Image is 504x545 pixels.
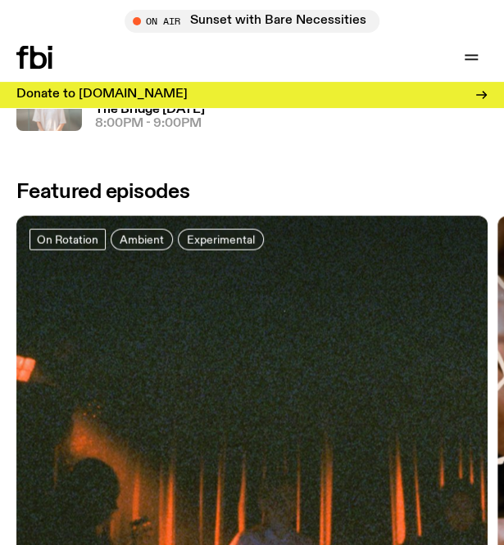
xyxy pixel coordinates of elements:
a: Ambient [111,228,173,250]
a: On Rotation [30,228,106,250]
h3: Donate to [DOMAIN_NAME] [16,88,188,101]
a: Experimental [178,228,264,250]
h2: Featured episodes [16,183,190,202]
span: On Rotation [37,232,98,245]
span: Experimental [187,232,255,245]
button: On AirSunset with Bare Necessities [125,10,379,33]
span: 8:00pm - 9:00pm [95,118,202,130]
a: The Bridge [DATE] [95,104,205,116]
span: Ambient [120,232,164,245]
